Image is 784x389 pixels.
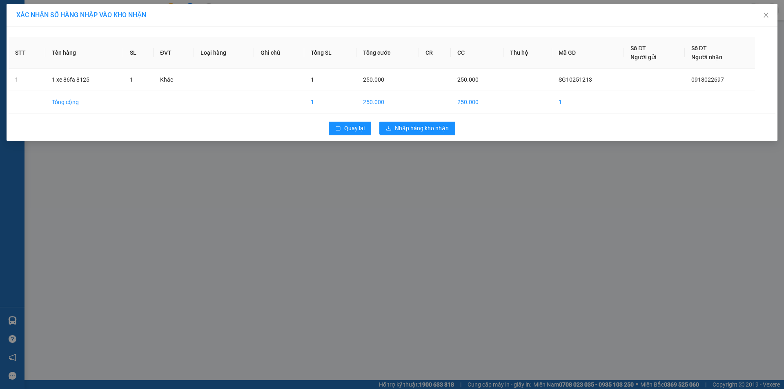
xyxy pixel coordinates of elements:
[123,37,154,69] th: SL
[304,91,356,113] td: 1
[386,125,392,132] span: download
[356,91,419,113] td: 250.000
[457,76,479,83] span: 250.000
[9,69,45,91] td: 1
[356,37,419,69] th: Tổng cước
[16,11,146,19] span: XÁC NHẬN SỐ HÀNG NHẬP VÀO KHO NHẬN
[45,91,124,113] td: Tổng cộng
[395,124,449,133] span: Nhập hàng kho nhận
[45,69,124,91] td: 1 xe 86fa 8125
[154,69,194,91] td: Khác
[451,37,504,69] th: CC
[329,122,371,135] button: rollbackQuay lại
[691,54,722,60] span: Người nhận
[335,125,341,132] span: rollback
[304,37,356,69] th: Tổng SL
[630,54,657,60] span: Người gửi
[552,37,624,69] th: Mã GD
[451,91,504,113] td: 250.000
[154,37,194,69] th: ĐVT
[559,76,592,83] span: SG10251213
[311,76,314,83] span: 1
[691,76,724,83] span: 0918022697
[379,122,455,135] button: downloadNhập hàng kho nhận
[130,76,133,83] span: 1
[503,37,552,69] th: Thu hộ
[691,45,707,51] span: Số ĐT
[344,124,365,133] span: Quay lại
[45,37,124,69] th: Tên hàng
[755,4,777,27] button: Close
[419,37,450,69] th: CR
[194,37,254,69] th: Loại hàng
[9,37,45,69] th: STT
[363,76,384,83] span: 250.000
[552,91,624,113] td: 1
[763,12,769,18] span: close
[254,37,305,69] th: Ghi chú
[630,45,646,51] span: Số ĐT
